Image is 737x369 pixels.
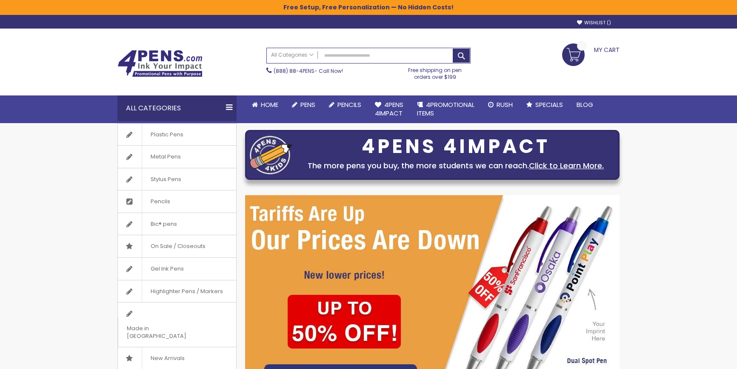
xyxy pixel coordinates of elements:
[142,213,186,235] span: Bic® pens
[297,138,615,156] div: 4PENS 4IMPACT
[142,258,192,280] span: Gel Ink Pens
[118,280,236,303] a: Highlighter Pens / Markers
[118,168,236,190] a: Stylus Pens
[250,135,292,174] img: four_pen_logo.png
[142,124,192,146] span: Plastic Pens
[577,20,611,26] a: Wishlist
[142,235,214,257] span: On Sale / Closeouts
[400,63,471,81] div: Free shipping on pen orders over $199
[274,67,343,75] span: - Call Now!
[481,95,520,114] a: Rush
[118,213,236,235] a: Bic® pens
[261,100,278,109] span: Home
[117,95,237,121] div: All Categories
[520,95,570,114] a: Specials
[535,100,563,109] span: Specials
[497,100,513,109] span: Rush
[322,95,368,114] a: Pencils
[118,303,236,347] a: Made in [GEOGRAPHIC_DATA]
[285,95,322,114] a: Pens
[529,160,604,171] a: Click to Learn More.
[337,100,361,109] span: Pencils
[297,160,615,172] div: The more pens you buy, the more students we can reach.
[118,317,215,347] span: Made in [GEOGRAPHIC_DATA]
[267,48,318,62] a: All Categories
[118,190,236,213] a: Pencils
[274,67,314,75] a: (888) 88-4PENS
[118,124,236,146] a: Plastic Pens
[142,146,189,168] span: Metal Pens
[417,100,474,118] span: 4PROMOTIONAL ITEMS
[117,50,203,77] img: 4Pens Custom Pens and Promotional Products
[142,190,179,213] span: Pencils
[368,95,410,123] a: 4Pens4impact
[142,280,231,303] span: Highlighter Pens / Markers
[375,100,403,118] span: 4Pens 4impact
[570,95,600,114] a: Blog
[142,168,190,190] span: Stylus Pens
[271,52,314,58] span: All Categories
[118,235,236,257] a: On Sale / Closeouts
[245,95,285,114] a: Home
[118,258,236,280] a: Gel Ink Pens
[118,146,236,168] a: Metal Pens
[410,95,481,123] a: 4PROMOTIONALITEMS
[300,100,315,109] span: Pens
[577,100,593,109] span: Blog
